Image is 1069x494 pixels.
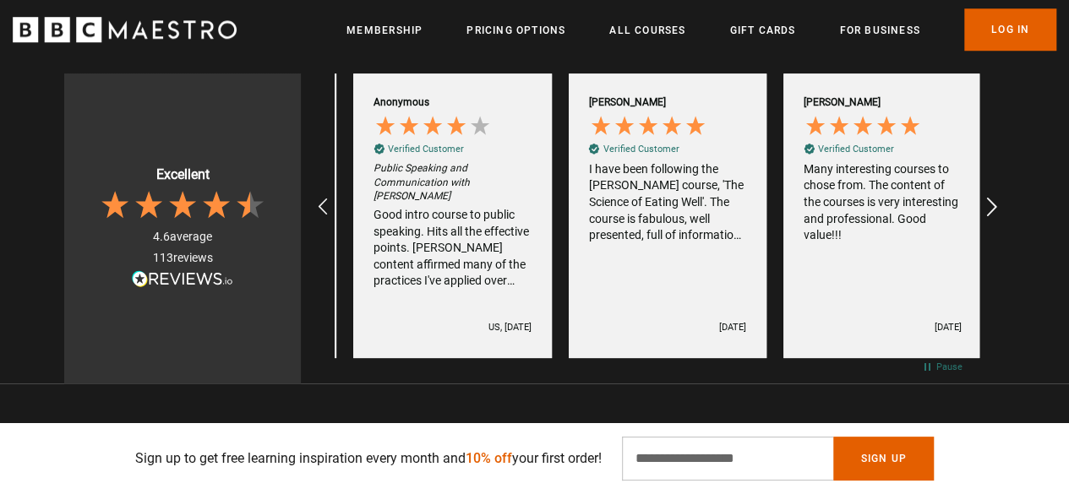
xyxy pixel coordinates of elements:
div: Customer reviews carousel with auto-scroll controls [301,57,1013,358]
div: REVIEWS.io Carousel Scroll Left [303,187,344,227]
div: Pause [936,361,963,373]
div: Pause carousel [922,360,963,375]
div: 5 Stars [804,114,926,142]
div: 5 Stars [589,114,712,142]
span: 4.6 [153,230,170,243]
div: Review by Pat G, 5 out of 5 stars [560,73,775,358]
a: All Courses [609,22,685,39]
div: Good intro course to public speaking. Hits all the effective points. [PERSON_NAME] content affirm... [374,207,531,290]
div: Review by Anonymous, 4 out of 5 stars [345,73,559,358]
div: Review by José M, 5 out of 5 stars [775,73,990,358]
div: [DATE] [934,321,961,334]
div: Verified Customer [818,143,894,155]
div: 4.6 Stars [98,188,267,222]
a: Membership [346,22,423,39]
div: average [153,229,212,246]
div: I have been following the [PERSON_NAME] course, 'The Science of Eating Well'. The course is fabul... [589,161,746,244]
div: [DATE] [719,321,746,334]
div: Many interesting courses to chose from. The content of the courses is very interesting and profes... [804,161,961,244]
button: Sign Up [833,437,933,480]
div: 4 Stars [374,114,496,142]
div: Customer reviews [335,57,979,358]
em: Public Speaking and Communication with [PERSON_NAME] [374,161,531,204]
a: For business [839,22,919,39]
nav: Primary [346,8,1056,51]
p: Sign up to get free learning inspiration every month and your first order! [135,448,602,469]
div: [PERSON_NAME] [589,95,666,110]
a: Read more reviews on REVIEWS.io [132,270,233,290]
div: US, [DATE] [488,321,532,334]
svg: BBC Maestro [13,17,237,42]
span: 113 [153,251,173,264]
a: Log In [964,8,1056,51]
a: Gift Cards [729,22,795,39]
span: 10% off [466,450,512,466]
div: Excellent [156,166,210,184]
div: [PERSON_NAME] [804,95,881,110]
div: Verified Customer [388,143,464,155]
div: Verified Customer [603,143,679,155]
div: REVIEWS.io Carousel Scroll Right [967,184,1013,231]
div: Anonymous [374,95,429,110]
div: reviews [153,250,213,267]
a: Pricing Options [466,22,565,39]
